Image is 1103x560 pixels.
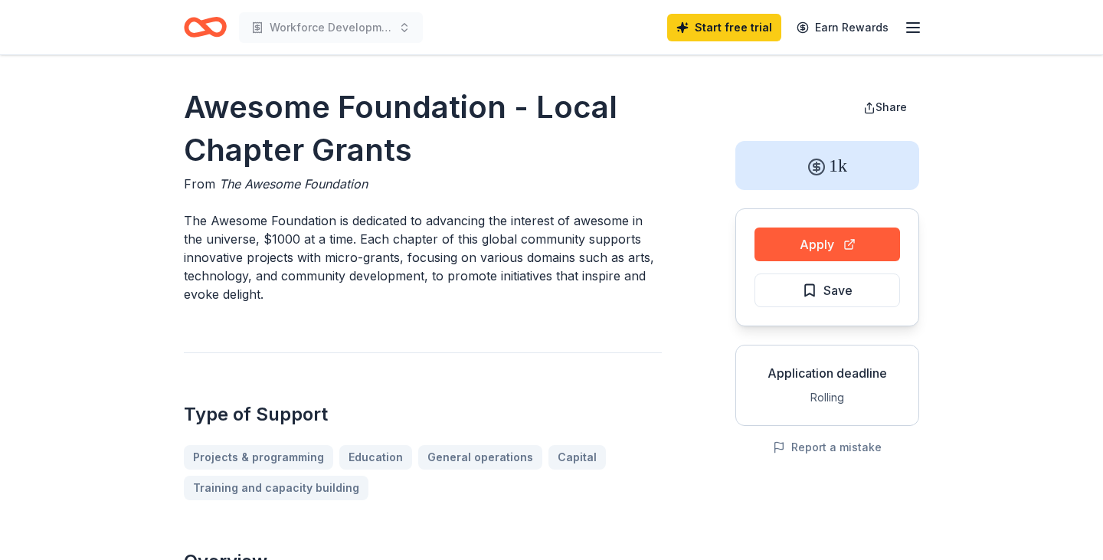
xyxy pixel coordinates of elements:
div: Rolling [748,388,906,407]
a: Projects & programming [184,445,333,470]
button: Workforce Development Program [239,12,423,43]
a: Training and capacity building [184,476,368,500]
a: Education [339,445,412,470]
a: Capital [548,445,606,470]
div: From [184,175,662,193]
span: Share [876,100,907,113]
button: Share [851,92,919,123]
span: Workforce Development Program [270,18,392,37]
button: Apply [754,228,900,261]
p: The Awesome Foundation is dedicated to advancing the interest of awesome in the universe, $1000 a... [184,211,662,303]
button: Save [754,273,900,307]
span: The Awesome Foundation [219,176,368,192]
a: Start free trial [667,14,781,41]
span: Save [823,280,853,300]
a: Earn Rewards [787,14,898,41]
button: Report a mistake [773,438,882,457]
a: Home [184,9,227,45]
h2: Type of Support [184,402,662,427]
h1: Awesome Foundation - Local Chapter Grants [184,86,662,172]
div: 1k [735,141,919,190]
a: General operations [418,445,542,470]
div: Application deadline [748,364,906,382]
